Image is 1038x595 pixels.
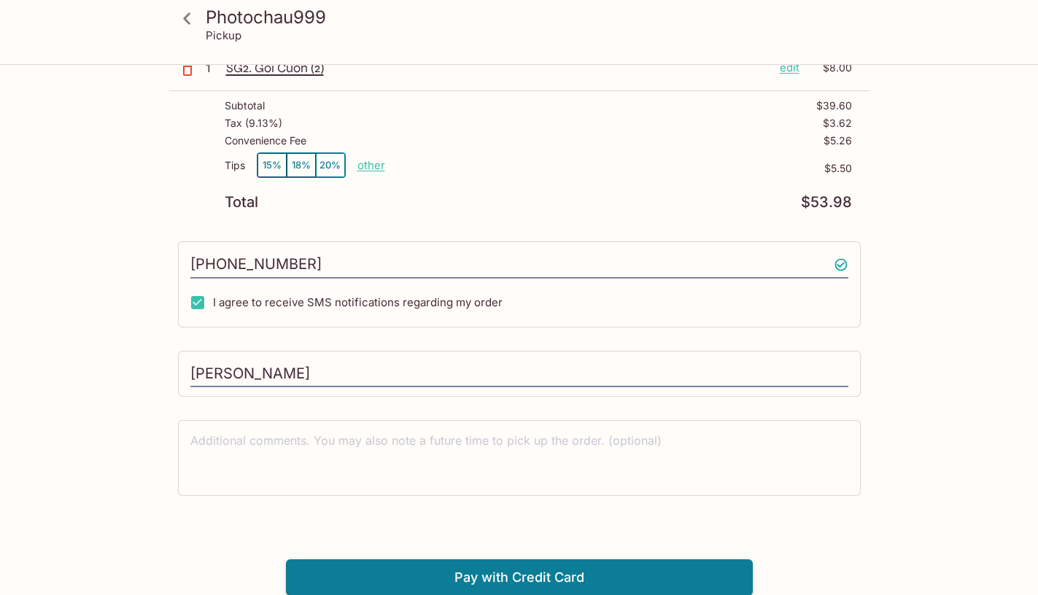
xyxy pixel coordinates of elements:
[780,60,799,76] p: edit
[808,60,852,76] p: $8.00
[357,158,385,172] button: other
[225,100,265,112] p: Subtotal
[257,153,287,177] button: 15%
[225,117,282,129] p: Tax ( 9.13% )
[190,251,848,279] input: Enter phone number
[801,195,852,209] p: $53.98
[287,153,316,177] button: 18%
[824,135,852,147] p: $5.26
[823,117,852,129] p: $3.62
[213,295,503,309] span: I agree to receive SMS notifications regarding my order
[206,60,220,76] p: 1
[206,28,241,42] p: Pickup
[206,6,858,28] h3: Photochau999
[316,153,345,177] button: 20%
[385,163,852,174] p: $5.50
[190,360,848,388] input: Enter first and last name
[225,135,306,147] p: Convenience Fee
[225,160,245,171] p: Tips
[286,519,753,553] iframe: Secure payment button frame
[226,60,768,76] p: SG2. Goi Cuon (2)
[225,195,258,209] p: Total
[816,100,852,112] p: $39.60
